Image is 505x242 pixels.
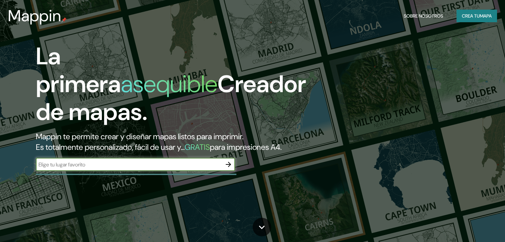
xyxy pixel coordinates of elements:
[36,69,306,127] font: Creador de mapas.
[404,13,443,19] font: Sobre nosotros
[36,41,121,99] font: La primera
[61,17,67,23] img: pin de mapeo
[457,10,497,22] button: Crea tumapa
[185,142,210,152] font: GRATIS
[446,216,498,235] iframe: Lanzador de widgets de ayuda
[462,13,480,19] font: Crea tu
[480,13,492,19] font: mapa
[36,131,243,142] font: Mappin te permite crear y diseñar mapas listos para imprimir.
[36,142,185,152] font: Es totalmente personalizado, fácil de usar y...
[36,161,222,168] input: Elige tu lugar favorito
[401,10,446,22] button: Sobre nosotros
[121,69,217,99] font: asequible
[8,5,61,26] font: Mappin
[210,142,282,152] font: para impresiones A4.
